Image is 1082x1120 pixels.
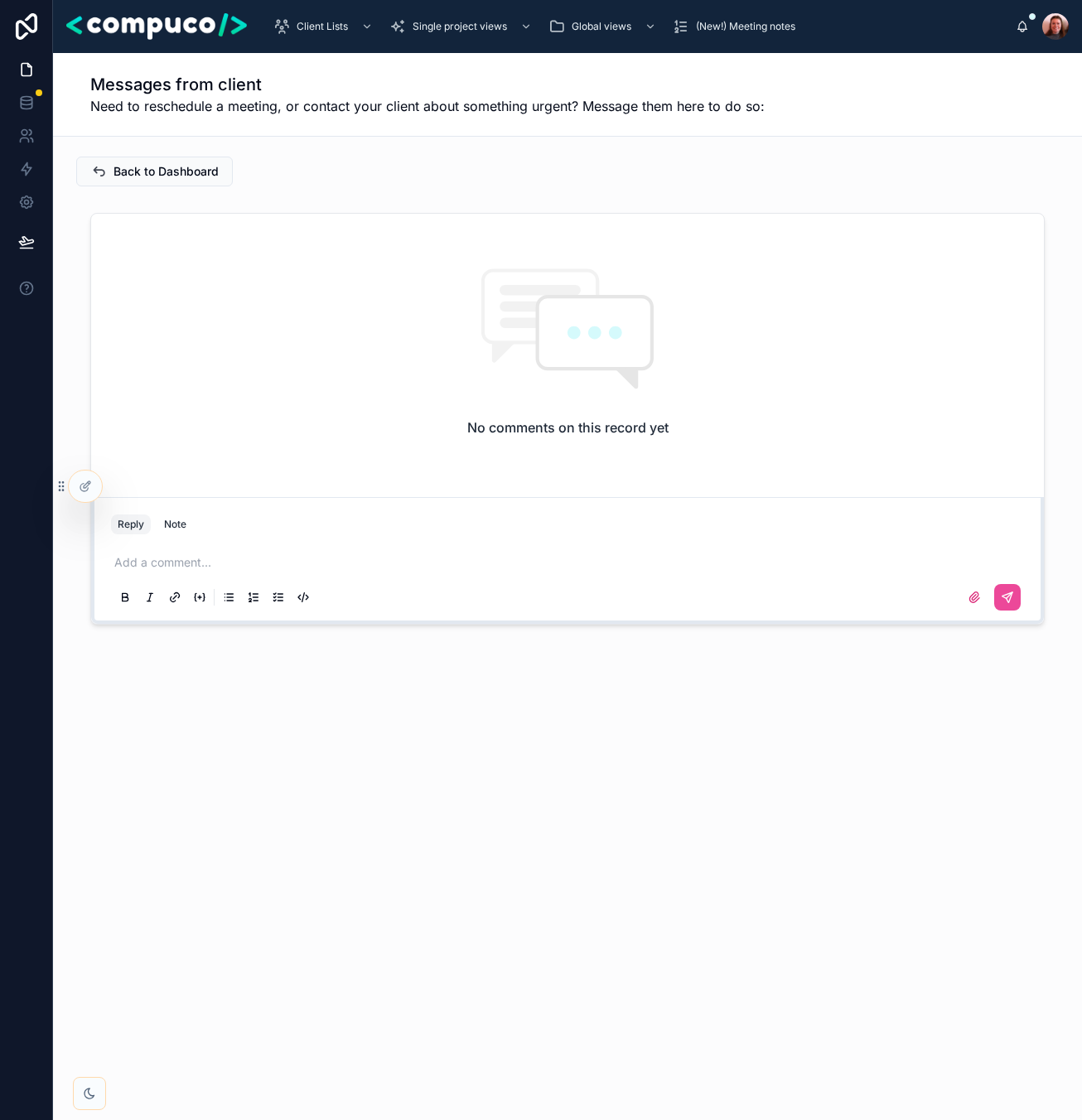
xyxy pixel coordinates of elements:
span: Need to reschedule a meeting, or contact your client about something urgent? Message them here to... [90,96,765,116]
div: scrollable content [260,8,1016,45]
h2: No comments on this record yet [467,418,669,437]
button: Back to Dashboard [76,157,233,186]
span: Client Lists [297,20,348,33]
span: Single project views [413,20,507,33]
button: Reply [111,514,151,534]
a: (New!) Meeting notes [668,12,807,41]
span: (New!) Meeting notes [696,20,795,33]
div: Note [164,518,186,531]
a: Client Lists [268,12,381,41]
button: Note [157,514,193,534]
a: Single project views [384,12,540,41]
a: Global views [543,12,664,41]
span: Global views [572,20,631,33]
h1: Messages from client [90,73,765,96]
img: App logo [66,13,247,40]
span: Back to Dashboard [114,163,219,180]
